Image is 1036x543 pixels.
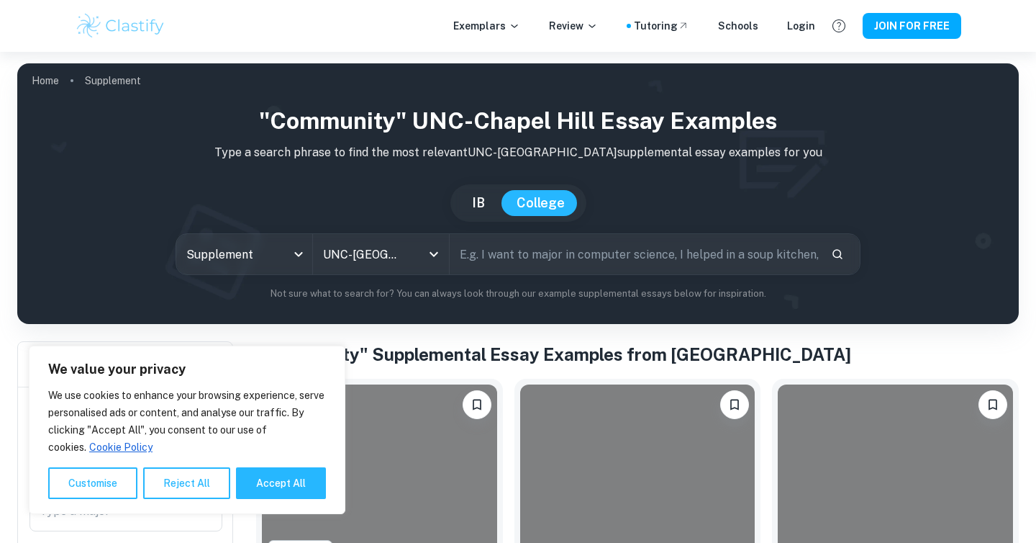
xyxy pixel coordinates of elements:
p: We value your privacy [48,361,326,378]
button: Customise [48,467,137,499]
h1: "Community" UNC-Chapel Hill Essay Examples [29,104,1007,138]
a: Login [787,18,815,34]
button: Open [424,244,444,264]
p: Not sure what to search for? You can always look through our example supplemental essays below fo... [29,287,1007,301]
button: Please log in to bookmark exemplars [463,390,491,419]
p: Type a search phrase to find the most relevant UNC-[GEOGRAPHIC_DATA] supplemental essay examples ... [29,144,1007,161]
p: Exemplars [453,18,520,34]
a: Tutoring [634,18,689,34]
button: Help and Feedback [827,14,851,38]
div: We value your privacy [29,346,345,514]
button: Please log in to bookmark exemplars [978,390,1007,419]
a: Cookie Policy [88,441,153,454]
button: College [502,190,579,216]
button: IB [458,190,499,216]
button: JOIN FOR FREE [863,13,961,39]
input: E.g. I want to major in computer science, I helped in a soup kitchen, I want to join the debate t... [450,234,819,274]
button: Please log in to bookmark exemplars [720,390,749,419]
h1: "Community" Supplemental Essay Examples from [GEOGRAPHIC_DATA] [256,341,1019,367]
p: Supplement [85,73,141,89]
button: Accept All [236,467,326,499]
button: Search [825,242,850,266]
div: Supplement [176,234,312,274]
img: Clastify logo [75,12,166,40]
a: Home [32,71,59,91]
a: Schools [718,18,758,34]
img: profile cover [17,63,1019,324]
p: We use cookies to enhance your browsing experience, serve personalised ads or content, and analys... [48,387,326,456]
p: Review [549,18,598,34]
button: Reject All [143,467,230,499]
